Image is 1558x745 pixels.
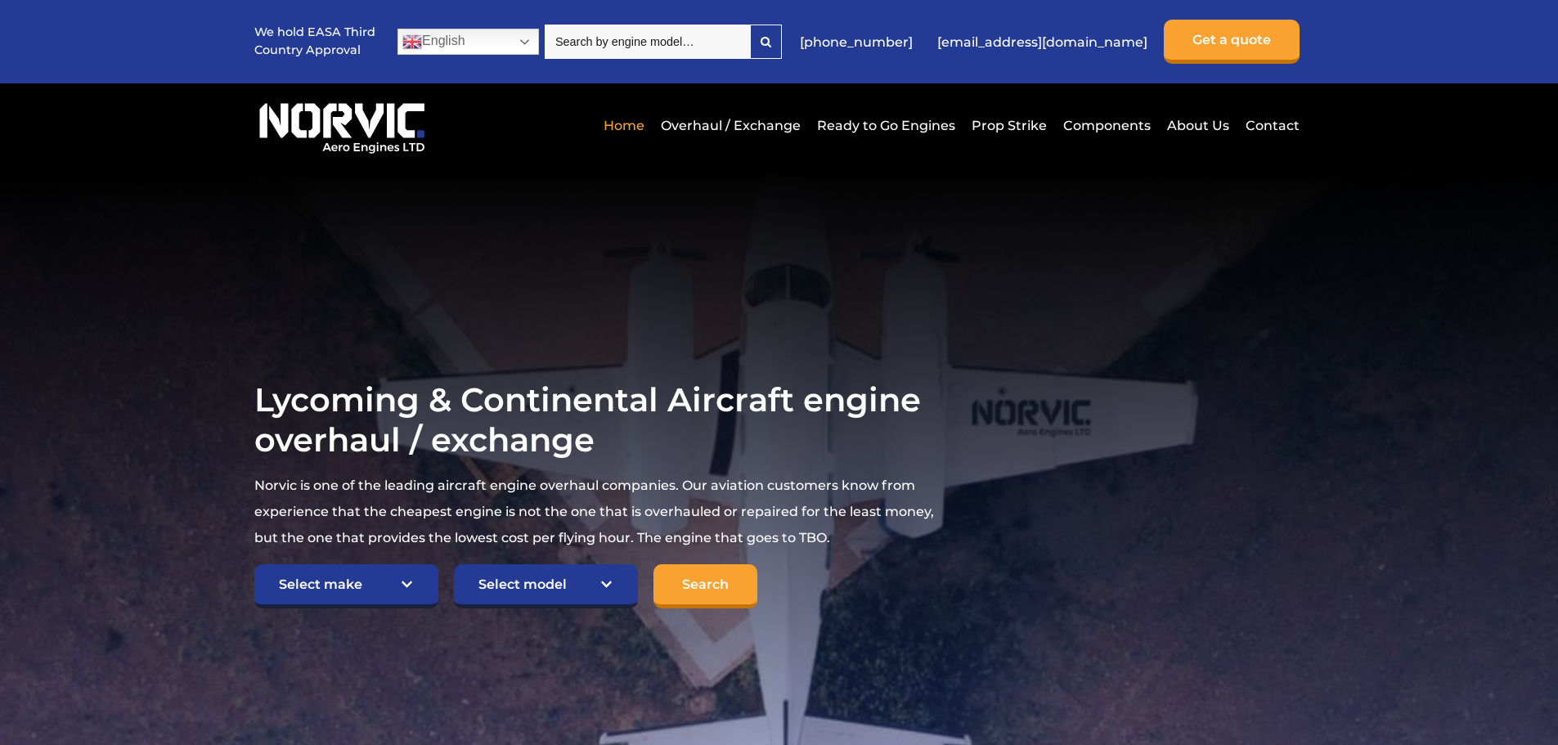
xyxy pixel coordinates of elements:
a: Prop Strike [968,105,1051,146]
a: Home [599,105,649,146]
p: Norvic is one of the leading aircraft engine overhaul companies. Our aviation customers know from... [254,473,936,551]
h1: Lycoming & Continental Aircraft engine overhaul / exchange [254,379,936,460]
a: [PHONE_NUMBER] [792,22,921,62]
a: Get a quote [1164,20,1300,64]
a: Contact [1241,105,1300,146]
a: About Us [1163,105,1233,146]
a: Ready to Go Engines [813,105,959,146]
img: Norvic Aero Engines logo [254,96,429,155]
p: We hold EASA Third Country Approval [254,24,377,59]
a: English [397,29,539,55]
a: Components [1059,105,1155,146]
input: Search by engine model… [545,25,750,59]
img: en [402,32,422,52]
input: Search [653,564,757,608]
a: Overhaul / Exchange [657,105,805,146]
a: [EMAIL_ADDRESS][DOMAIN_NAME] [929,22,1156,62]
